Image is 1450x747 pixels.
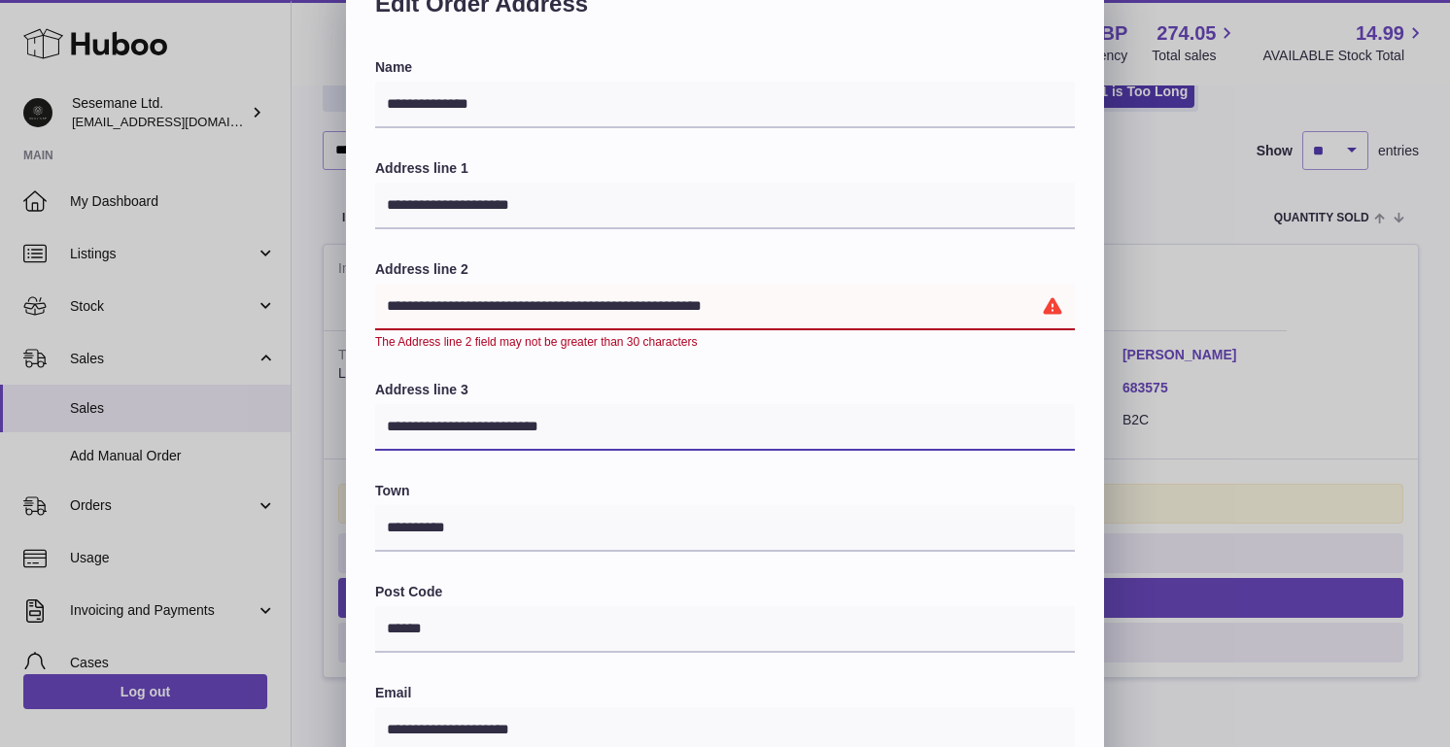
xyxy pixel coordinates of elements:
[375,58,1075,77] label: Name
[375,583,1075,601] label: Post Code
[375,381,1075,399] label: Address line 3
[375,260,1075,279] label: Address line 2
[375,482,1075,500] label: Town
[375,159,1075,178] label: Address line 1
[375,684,1075,702] label: Email
[375,334,1075,350] div: The Address line 2 field may not be greater than 30 characters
